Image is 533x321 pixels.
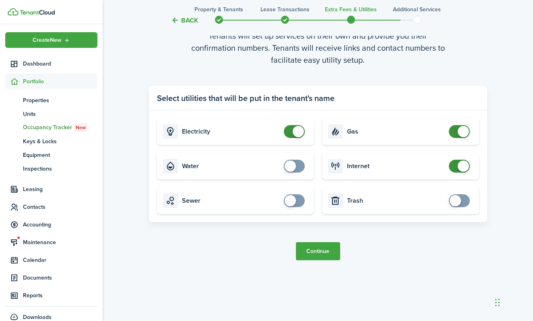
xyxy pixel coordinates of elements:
span: Reports [23,291,97,300]
button: Back [171,16,198,25]
span: Maintenance [23,238,97,247]
img: TenantCloud [20,10,55,15]
wizard-step-header-description: Tenants will set up services on their own and provide you their confirmation numbers. Tenants wil... [149,30,487,66]
span: Accounting [23,220,97,229]
a: Reports [5,288,97,303]
h3: Lease Transactions [260,5,310,14]
card-title: Internet [347,163,445,170]
span: Documents [23,274,97,282]
span: New [76,124,86,131]
span: Leasing [23,185,97,193]
h3: Property & Tenants [194,5,243,14]
a: Keys & Locks [5,134,97,148]
span: Occupancy Tracker [23,123,97,132]
div: Drag [495,290,500,315]
span: Keys & Locks [23,137,97,146]
img: TenantCloud [8,8,19,16]
card-title: Sewer [182,197,280,204]
span: Calendar [23,256,97,264]
span: Portfolio [23,77,97,86]
span: Properties [23,96,97,105]
a: Dashboard [5,56,97,72]
button: Continue [296,242,340,260]
a: Equipment [5,148,97,162]
card-title: Water [182,163,280,170]
span: Inspections [23,165,97,173]
span: Dashboard [23,60,97,68]
h3: Additional Services [393,5,441,14]
iframe: Chat Widget [493,282,533,321]
a: Properties [5,93,97,107]
a: Units [5,107,97,121]
panel-main-title: Select utilities that will be put in the tenant's name [157,92,335,104]
span: Create New [33,37,62,43]
card-title: Electricity [182,128,280,135]
span: Equipment [23,151,97,159]
card-title: Gas [347,128,445,135]
button: Open menu [5,32,97,48]
h3: Extra fees & Utilities [325,5,377,14]
a: Occupancy TrackerNew [5,121,97,134]
span: Units [23,110,97,118]
card-title: Trash [347,197,445,204]
a: Inspections [5,162,97,175]
span: Contacts [23,203,97,211]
